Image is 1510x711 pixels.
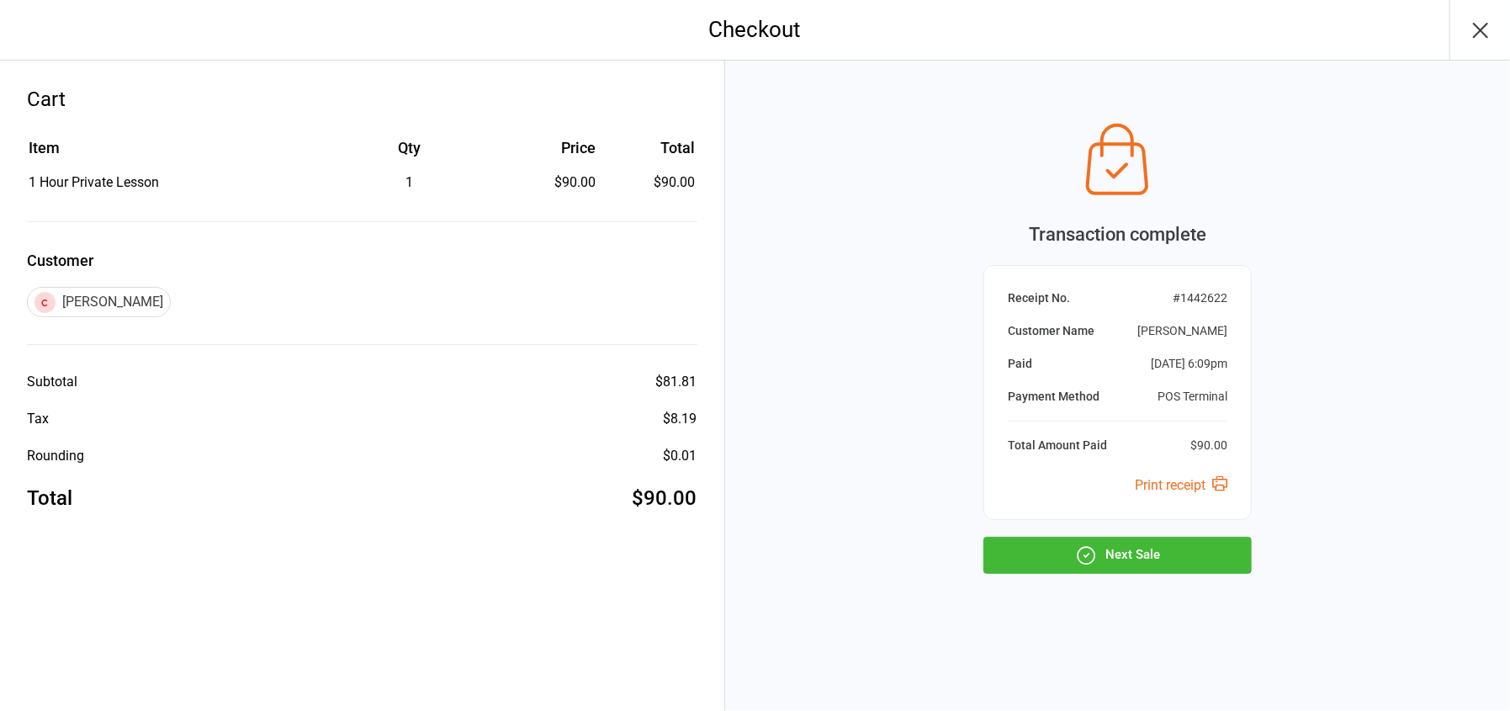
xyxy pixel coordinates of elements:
[1137,322,1227,340] div: [PERSON_NAME]
[27,409,49,429] div: Tax
[633,483,697,513] div: $90.00
[27,287,171,317] div: [PERSON_NAME]
[602,172,695,193] td: $90.00
[664,446,697,466] div: $0.01
[29,174,159,190] span: 1 Hour Private Lesson
[1008,289,1070,307] div: Receipt No.
[1008,322,1094,340] div: Customer Name
[1135,477,1227,493] a: Print receipt
[983,537,1252,574] button: Next Sale
[496,136,596,159] div: Price
[27,84,697,114] div: Cart
[324,136,495,171] th: Qty
[1158,388,1227,406] div: POS Terminal
[27,249,697,272] label: Customer
[656,372,697,392] div: $81.81
[664,409,697,429] div: $8.19
[496,172,596,193] div: $90.00
[983,220,1252,248] div: Transaction complete
[27,483,72,513] div: Total
[1008,355,1032,373] div: Paid
[27,372,77,392] div: Subtotal
[1151,355,1227,373] div: [DATE] 6:09pm
[602,136,695,171] th: Total
[1008,437,1107,454] div: Total Amount Paid
[1173,289,1227,307] div: # 1442622
[324,172,495,193] div: 1
[1008,388,1099,406] div: Payment Method
[27,446,84,466] div: Rounding
[29,136,322,171] th: Item
[1190,437,1227,454] div: $90.00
